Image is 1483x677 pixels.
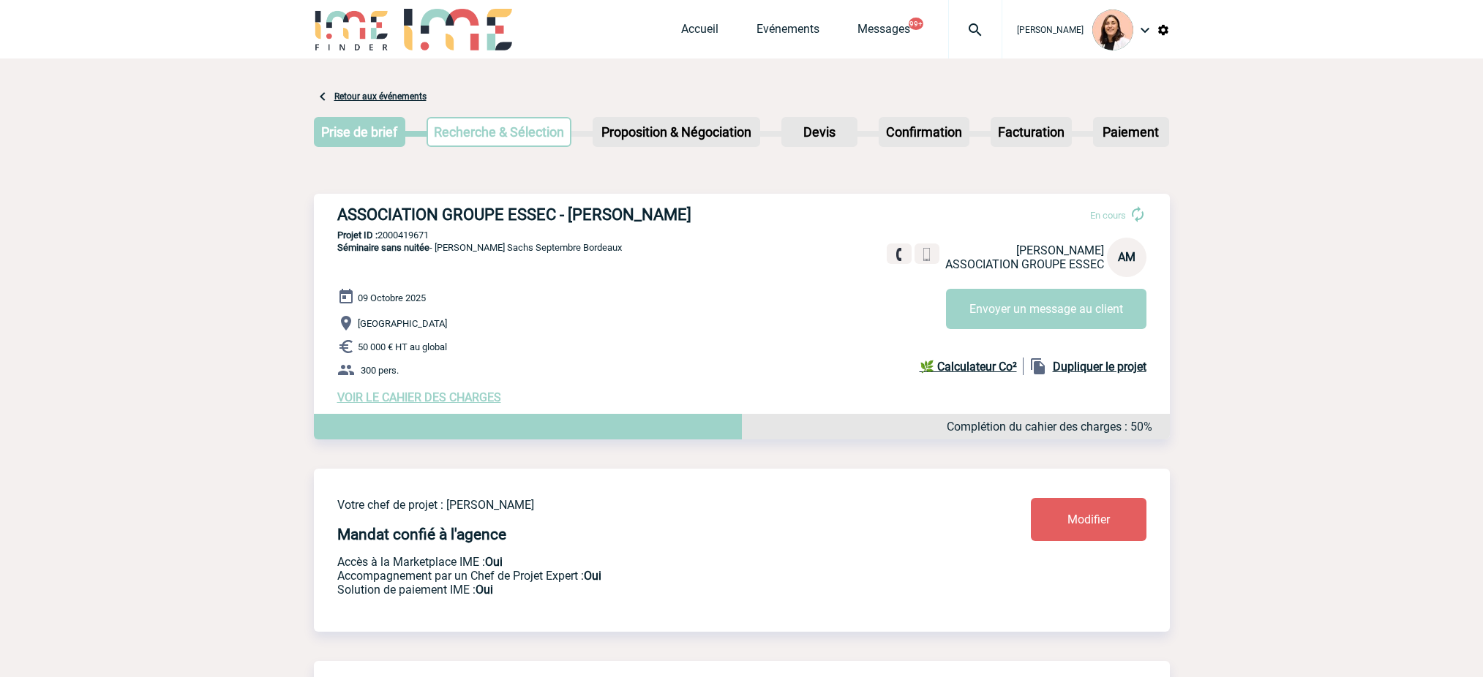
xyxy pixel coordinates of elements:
[945,257,1104,271] span: ASSOCIATION GROUPE ESSEC
[428,118,570,145] p: Recherche & Sélection
[334,91,427,102] a: Retour aux événements
[337,583,945,597] p: Conformité aux process achat client, Prise en charge de la facturation, Mutualisation de plusieur...
[1118,250,1135,264] span: AM
[920,358,1024,375] a: 🌿 Calculateur Co²
[337,205,776,224] h3: ASSOCIATION GROUPE ESSEC - [PERSON_NAME]
[1053,360,1146,374] b: Dupliquer le projet
[893,248,906,261] img: fixe.png
[946,289,1146,329] button: Envoyer un message au client
[1029,358,1047,375] img: file_copy-black-24dp.png
[1067,513,1110,526] span: Modifier
[783,118,856,145] p: Devis
[314,230,1170,241] p: 2000419671
[358,318,447,329] span: [GEOGRAPHIC_DATA]
[337,555,945,569] p: Accès à la Marketplace IME :
[857,22,910,42] a: Messages
[1017,25,1084,35] span: [PERSON_NAME]
[920,248,934,261] img: portable.png
[358,341,447,352] span: 50 000 € HT au global
[1092,10,1133,50] img: 129834-0.png
[337,242,622,253] span: - [PERSON_NAME] Sachs Septembre Bordeaux
[485,555,503,569] b: Oui
[337,498,945,512] p: Votre chef de projet : [PERSON_NAME]
[314,9,390,50] img: IME-Finder
[476,583,493,597] b: Oui
[909,18,923,30] button: 99+
[315,118,405,145] p: Prise de brief
[358,292,426,303] span: 09 Octobre 2025
[337,390,501,404] a: VOIR LE CAHIER DES CHARGES
[1090,210,1126,221] span: En cours
[880,118,968,145] p: Confirmation
[361,365,399,376] span: 300 pers.
[1016,243,1104,257] span: [PERSON_NAME]
[337,526,506,543] h4: Mandat confié à l'agence
[681,22,718,42] a: Accueil
[337,242,429,253] span: Séminaire sans nuitée
[756,22,819,42] a: Evénements
[992,118,1070,145] p: Facturation
[337,569,945,583] p: Prestation payante
[584,569,601,583] b: Oui
[1095,118,1168,145] p: Paiement
[594,118,759,145] p: Proposition & Négociation
[920,360,1017,374] b: 🌿 Calculateur Co²
[337,230,378,241] b: Projet ID :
